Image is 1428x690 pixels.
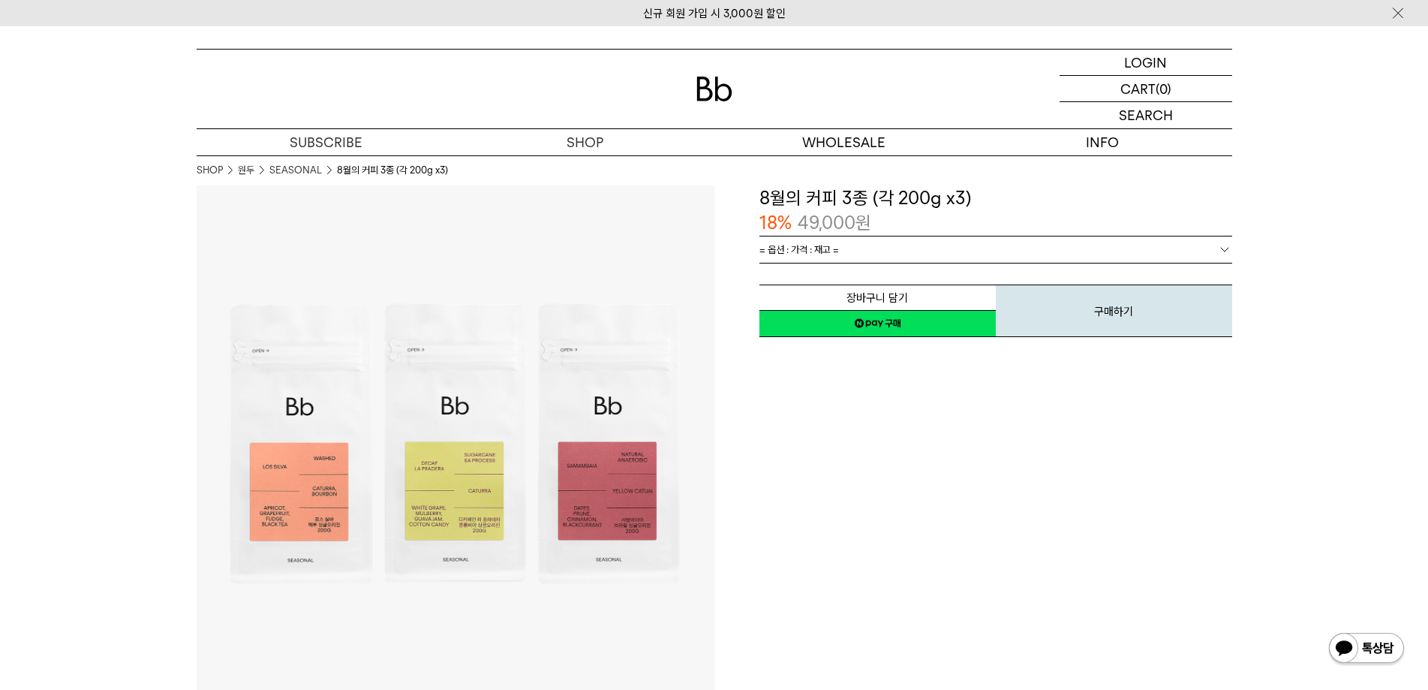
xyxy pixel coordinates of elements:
[643,7,786,20] a: 신규 회원 가입 시 3,000원 할인
[197,129,455,155] a: SUBSCRIBE
[696,77,732,101] img: 로고
[337,163,448,178] li: 8월의 커피 3종 (각 200g x3)
[238,163,254,178] a: 원두
[855,212,871,234] span: 원
[1124,50,1167,75] p: LOGIN
[759,210,792,236] p: 18%
[759,185,1232,211] h3: 8월의 커피 3종 (각 200g x3)
[1327,631,1405,667] img: 카카오톡 채널 1:1 채팅 버튼
[197,163,223,178] a: SHOP
[996,285,1232,337] button: 구매하기
[1060,76,1232,102] a: CART (0)
[1120,76,1156,101] p: CART
[714,129,973,155] p: WHOLESALE
[1156,76,1171,101] p: (0)
[269,163,322,178] a: SEASONAL
[798,210,871,236] p: 49,000
[759,310,996,337] a: 새창
[1060,50,1232,76] a: LOGIN
[455,129,714,155] a: SHOP
[973,129,1232,155] p: INFO
[759,237,839,263] span: = 옵션 : 가격 : 재고 =
[759,285,996,311] button: 장바구니 담기
[1119,102,1173,128] p: SEARCH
